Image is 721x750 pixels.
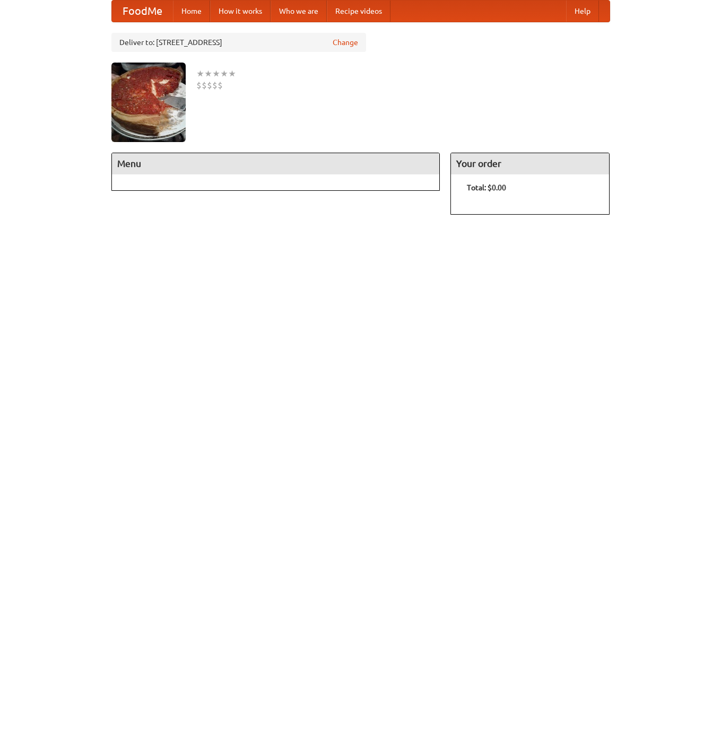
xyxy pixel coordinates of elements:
a: How it works [210,1,271,22]
li: ★ [204,68,212,80]
h4: Your order [451,153,609,174]
b: Total: $0.00 [467,183,506,192]
h4: Menu [112,153,440,174]
a: FoodMe [112,1,173,22]
a: Home [173,1,210,22]
a: Recipe videos [327,1,390,22]
div: Deliver to: [STREET_ADDRESS] [111,33,366,52]
li: ★ [228,68,236,80]
li: ★ [220,68,228,80]
li: $ [218,80,223,91]
li: $ [212,80,218,91]
li: $ [202,80,207,91]
a: Change [333,37,358,48]
li: ★ [196,68,204,80]
a: Help [566,1,599,22]
a: Who we are [271,1,327,22]
img: angular.jpg [111,63,186,142]
li: $ [207,80,212,91]
li: $ [196,80,202,91]
li: ★ [212,68,220,80]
